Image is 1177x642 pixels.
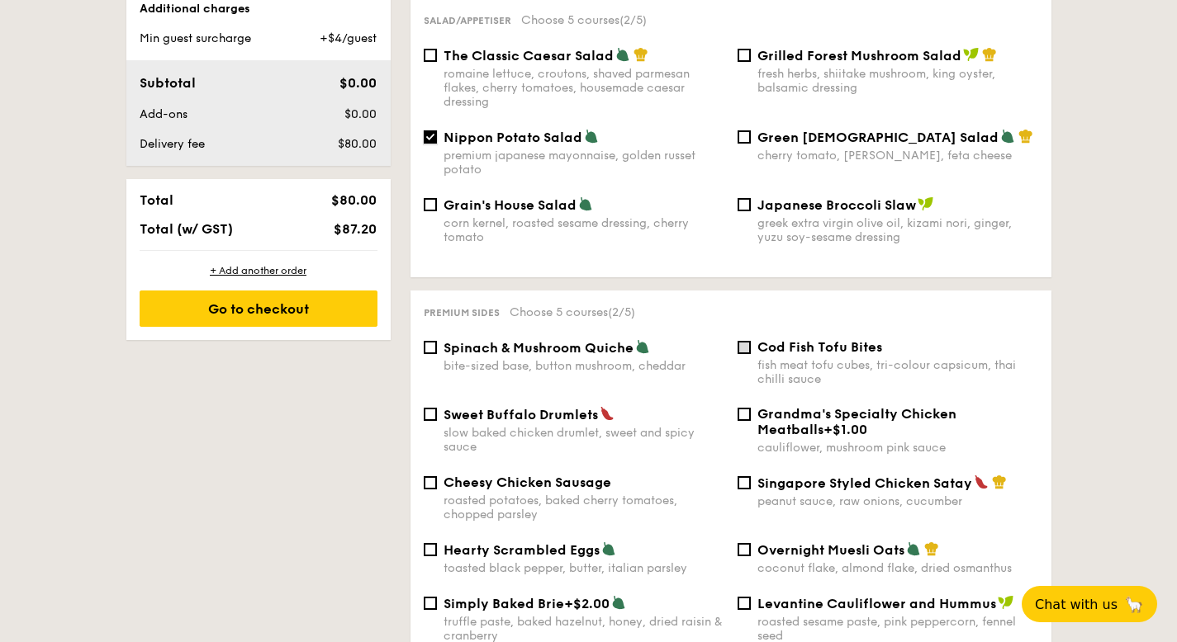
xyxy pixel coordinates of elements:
div: cherry tomato, [PERSON_NAME], feta cheese [757,149,1038,163]
span: $0.00 [344,107,377,121]
img: icon-spicy.37a8142b.svg [974,474,989,489]
div: greek extra virgin olive oil, kizami nori, ginger, yuzu soy-sesame dressing [757,216,1038,244]
span: (2/5) [608,305,635,319]
input: Levantine Cauliflower and Hummusroasted sesame paste, pink peppercorn, fennel seed [738,597,751,610]
img: icon-vegetarian.fe4039eb.svg [578,196,593,211]
input: Nippon Potato Saladpremium japanese mayonnaise, golden russet potato [424,130,437,144]
input: Grandma's Specialty Chicken Meatballs+$1.00cauliflower, mushroom pink sauce [738,408,751,421]
span: Hearty Scrambled Eggs [444,542,600,558]
span: Total [140,192,173,208]
div: roasted potatoes, baked cherry tomatoes, chopped parsley [444,493,724,522]
span: Green [DEMOGRAPHIC_DATA] Salad [757,130,999,145]
input: Grilled Forest Mushroom Saladfresh herbs, shiitake mushroom, king oyster, balsamic dressing [738,49,751,62]
img: icon-vegetarian.fe4039eb.svg [1000,129,1015,144]
span: Japanese Broccoli Slaw [757,197,916,213]
img: icon-chef-hat.a58ddaea.svg [924,541,939,556]
img: icon-chef-hat.a58ddaea.svg [992,474,1007,489]
div: peanut sauce, raw onions, cucumber [757,494,1038,508]
span: Nippon Potato Salad [444,130,582,145]
span: Premium sides [424,307,500,319]
span: Delivery fee [140,137,205,151]
span: Subtotal [140,75,196,91]
div: Additional charges [140,1,377,17]
img: icon-spicy.37a8142b.svg [600,406,615,421]
input: Hearty Scrambled Eggstoasted black pepper, butter, italian parsley [424,543,437,556]
img: icon-vegetarian.fe4039eb.svg [635,339,650,354]
img: icon-chef-hat.a58ddaea.svg [982,47,997,62]
span: $0.00 [339,75,377,91]
span: Min guest surcharge [140,31,251,45]
img: icon-chef-hat.a58ddaea.svg [634,47,648,62]
img: icon-vegan.f8ff3823.svg [998,595,1014,610]
span: Grilled Forest Mushroom Salad [757,48,961,64]
span: Cheesy Chicken Sausage [444,474,611,490]
div: fish meat tofu cubes, tri-colour capsicum, thai chilli sauce [757,358,1038,386]
input: The Classic Caesar Saladromaine lettuce, croutons, shaved parmesan flakes, cherry tomatoes, house... [424,49,437,62]
img: icon-vegetarian.fe4039eb.svg [611,595,626,610]
input: Singapore Styled Chicken Sataypeanut sauce, raw onions, cucumber [738,476,751,489]
img: icon-vegetarian.fe4039eb.svg [584,129,599,144]
img: icon-vegetarian.fe4039eb.svg [906,541,921,556]
div: toasted black pepper, butter, italian parsley [444,561,724,575]
span: Grandma's Specialty Chicken Meatballs [757,406,956,437]
img: icon-chef-hat.a58ddaea.svg [1018,129,1033,144]
div: Go to checkout [140,290,377,327]
span: Choose 5 courses [521,13,647,27]
span: Spinach & Mushroom Quiche [444,340,634,356]
span: Chat with us [1035,597,1118,612]
div: romaine lettuce, croutons, shaved parmesan flakes, cherry tomatoes, housemade caesar dressing [444,67,724,109]
span: Salad/Appetiser [424,15,511,26]
div: fresh herbs, shiitake mushroom, king oyster, balsamic dressing [757,67,1038,95]
span: +$4/guest [320,31,377,45]
input: Cod Fish Tofu Bitesfish meat tofu cubes, tri-colour capsicum, thai chilli sauce [738,341,751,354]
button: Chat with us🦙 [1022,586,1157,622]
input: Spinach & Mushroom Quichebite-sized base, button mushroom, cheddar [424,341,437,354]
span: Cod Fish Tofu Bites [757,339,882,355]
span: Overnight Muesli Oats [757,542,904,558]
span: (2/5) [619,13,647,27]
div: + Add another order [140,264,377,277]
input: Overnight Muesli Oatscoconut flake, almond flake, dried osmanthus [738,543,751,556]
input: Cheesy Chicken Sausageroasted potatoes, baked cherry tomatoes, chopped parsley [424,476,437,489]
input: Sweet Buffalo Drumletsslow baked chicken drumlet, sweet and spicy sauce [424,408,437,421]
input: Grain's House Saladcorn kernel, roasted sesame dressing, cherry tomato [424,198,437,211]
input: Green [DEMOGRAPHIC_DATA] Saladcherry tomato, [PERSON_NAME], feta cheese [738,130,751,144]
span: $80.00 [331,192,377,208]
div: cauliflower, mushroom pink sauce [757,441,1038,455]
img: icon-vegan.f8ff3823.svg [918,196,934,211]
input: Japanese Broccoli Slawgreek extra virgin olive oil, kizami nori, ginger, yuzu soy-sesame dressing [738,198,751,211]
span: 🦙 [1124,595,1144,614]
img: icon-vegan.f8ff3823.svg [963,47,980,62]
span: Sweet Buffalo Drumlets [444,407,598,422]
span: Simply Baked Brie [444,596,564,611]
input: Simply Baked Brie+$2.00truffle paste, baked hazelnut, honey, dried raisin & cranberry [424,597,437,610]
span: Grain's House Salad [444,197,577,213]
span: The Classic Caesar Salad [444,48,614,64]
div: coconut flake, almond flake, dried osmanthus [757,561,1038,575]
div: bite-sized base, button mushroom, cheddar [444,359,724,373]
span: Add-ons [140,107,187,121]
img: icon-vegetarian.fe4039eb.svg [601,541,616,556]
span: $80.00 [338,137,377,151]
span: Total (w/ GST) [140,221,233,237]
div: premium japanese mayonnaise, golden russet potato [444,149,724,177]
div: slow baked chicken drumlet, sweet and spicy sauce [444,426,724,454]
span: $87.20 [334,221,377,237]
span: Choose 5 courses [510,305,635,319]
span: +$2.00 [564,596,610,611]
span: Levantine Cauliflower and Hummus [757,596,996,611]
div: corn kernel, roasted sesame dressing, cherry tomato [444,216,724,244]
span: +$1.00 [823,422,867,437]
img: icon-vegetarian.fe4039eb.svg [615,47,630,62]
span: Singapore Styled Chicken Satay [757,475,972,491]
